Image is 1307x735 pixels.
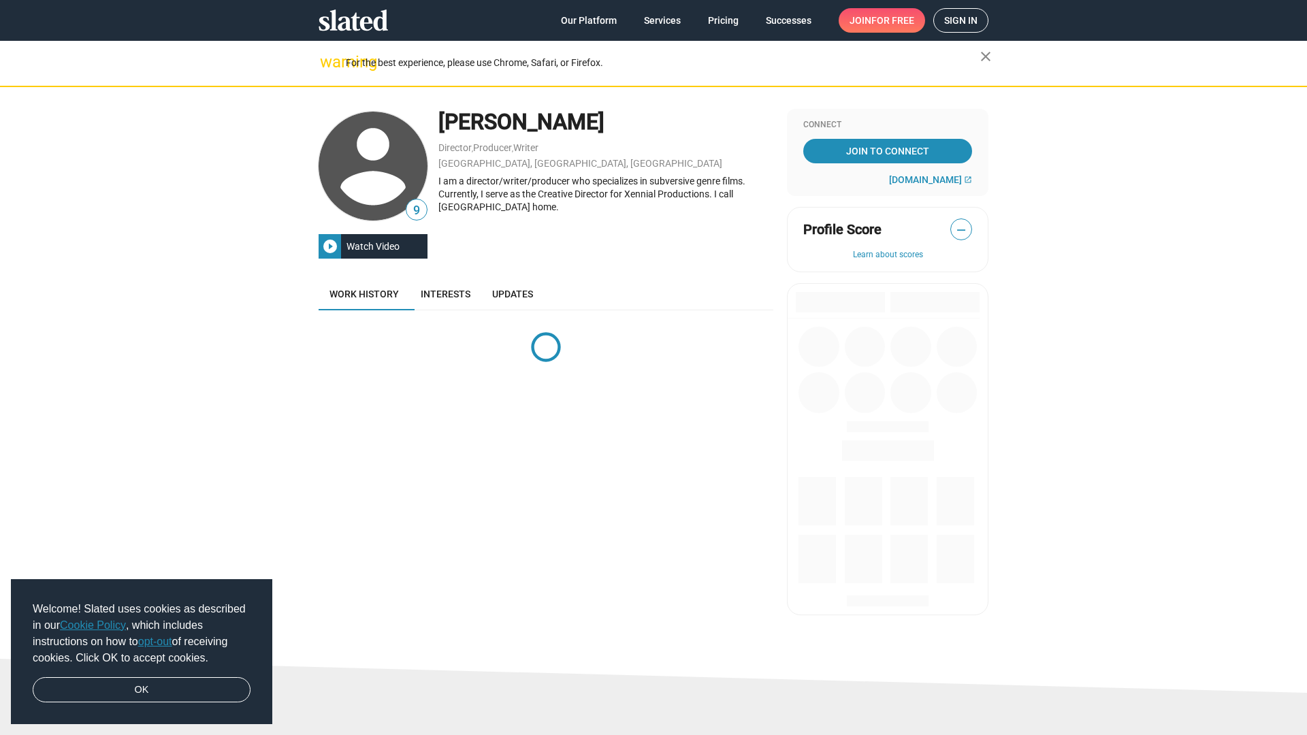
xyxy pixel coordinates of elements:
[951,221,971,239] span: —
[319,234,427,259] button: Watch Video
[11,579,272,725] div: cookieconsent
[803,220,882,239] span: Profile Score
[978,48,994,65] mat-icon: close
[561,8,617,33] span: Our Platform
[33,677,251,703] a: dismiss cookie message
[319,278,410,310] a: Work history
[803,139,972,163] a: Join To Connect
[473,142,512,153] a: Producer
[633,8,692,33] a: Services
[406,201,427,220] span: 9
[839,8,925,33] a: Joinfor free
[410,278,481,310] a: Interests
[644,8,681,33] span: Services
[329,289,399,299] span: Work history
[492,289,533,299] span: Updates
[708,8,739,33] span: Pricing
[933,8,988,33] a: Sign in
[438,158,722,169] a: [GEOGRAPHIC_DATA], [GEOGRAPHIC_DATA], [GEOGRAPHIC_DATA]
[850,8,914,33] span: Join
[697,8,749,33] a: Pricing
[481,278,544,310] a: Updates
[320,54,336,70] mat-icon: warning
[871,8,914,33] span: for free
[889,174,972,185] a: [DOMAIN_NAME]
[964,176,972,184] mat-icon: open_in_new
[803,120,972,131] div: Connect
[803,250,972,261] button: Learn about scores
[944,9,978,32] span: Sign in
[438,108,773,137] div: [PERSON_NAME]
[766,8,811,33] span: Successes
[438,142,472,153] a: Director
[512,145,513,152] span: ,
[33,601,251,666] span: Welcome! Slated uses cookies as described in our , which includes instructions on how to of recei...
[755,8,822,33] a: Successes
[438,175,773,213] div: I am a director/writer/producer who specializes in subversive genre films. Currently, I serve as ...
[341,234,405,259] div: Watch Video
[60,619,126,631] a: Cookie Policy
[346,54,980,72] div: For the best experience, please use Chrome, Safari, or Firefox.
[806,139,969,163] span: Join To Connect
[550,8,628,33] a: Our Platform
[421,289,470,299] span: Interests
[513,142,538,153] a: Writer
[322,238,338,255] mat-icon: play_circle_filled
[472,145,473,152] span: ,
[889,174,962,185] span: [DOMAIN_NAME]
[138,636,172,647] a: opt-out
